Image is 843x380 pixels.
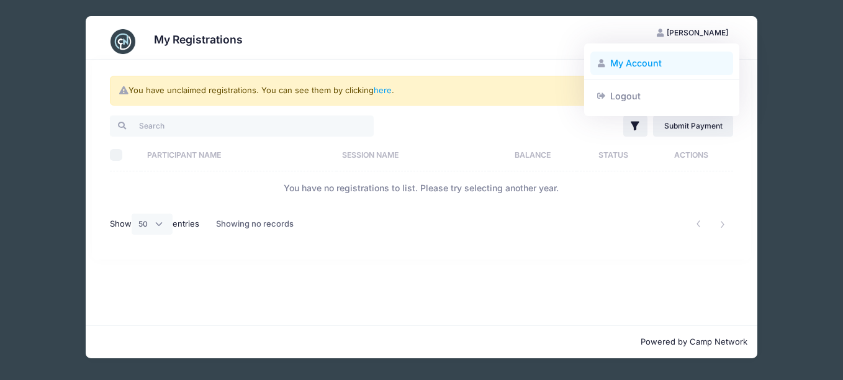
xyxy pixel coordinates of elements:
div: [PERSON_NAME] [584,43,739,116]
a: Submit Payment [653,115,733,137]
th: Session Name: activate to sort column ascending [336,138,489,171]
a: My Account [590,52,734,75]
th: Participant Name: activate to sort column ascending [141,138,336,171]
th: Actions: activate to sort column ascending [649,138,733,171]
select: Showentries [132,214,173,235]
td: You have no registrations to list. Please try selecting another year. [110,171,733,204]
h3: My Registrations [154,33,243,46]
button: [PERSON_NAME] [646,22,739,43]
th: Select All [110,138,141,171]
a: Logout [590,84,734,107]
input: Search [110,115,374,137]
span: [PERSON_NAME] [667,28,728,37]
div: Showing no records [216,210,294,238]
img: CampNetwork [110,29,135,54]
div: You have unclaimed registrations. You can see them by clicking . [110,76,733,106]
th: Status: activate to sort column ascending [577,138,649,171]
th: Balance: activate to sort column ascending [489,138,577,171]
p: Powered by Camp Network [96,336,747,348]
label: Show entries [110,214,199,235]
a: here [374,85,392,95]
